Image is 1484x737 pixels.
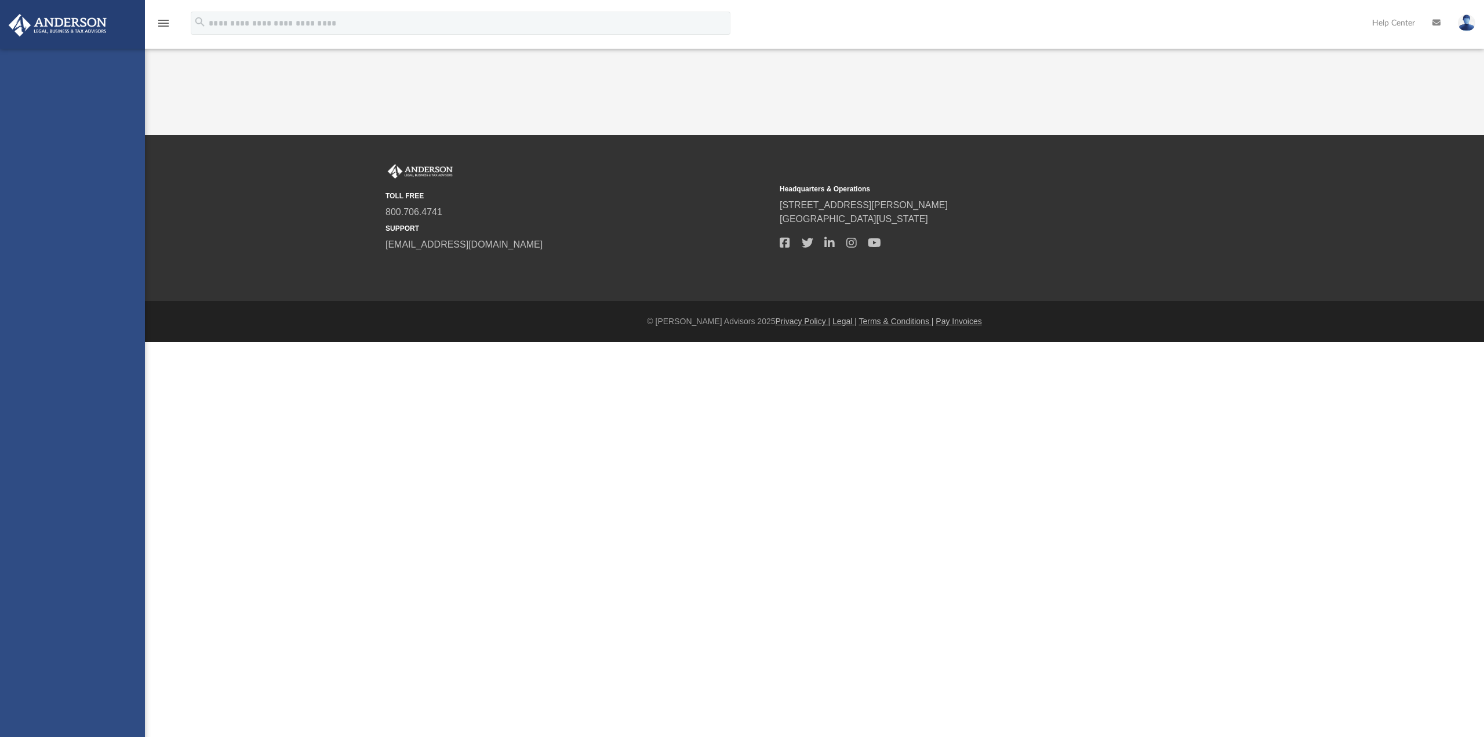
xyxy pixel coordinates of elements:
[385,191,772,201] small: TOLL FREE
[859,317,934,326] a: Terms & Conditions |
[776,317,831,326] a: Privacy Policy |
[780,214,928,224] a: [GEOGRAPHIC_DATA][US_STATE]
[385,164,455,179] img: Anderson Advisors Platinum Portal
[780,200,948,210] a: [STREET_ADDRESS][PERSON_NAME]
[385,207,442,217] a: 800.706.4741
[385,223,772,234] small: SUPPORT
[157,16,170,30] i: menu
[194,16,206,28] i: search
[936,317,981,326] a: Pay Invoices
[1458,14,1475,31] img: User Pic
[385,239,543,249] a: [EMAIL_ADDRESS][DOMAIN_NAME]
[5,14,110,37] img: Anderson Advisors Platinum Portal
[832,317,857,326] a: Legal |
[145,315,1484,328] div: © [PERSON_NAME] Advisors 2025
[157,22,170,30] a: menu
[780,184,1166,194] small: Headquarters & Operations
